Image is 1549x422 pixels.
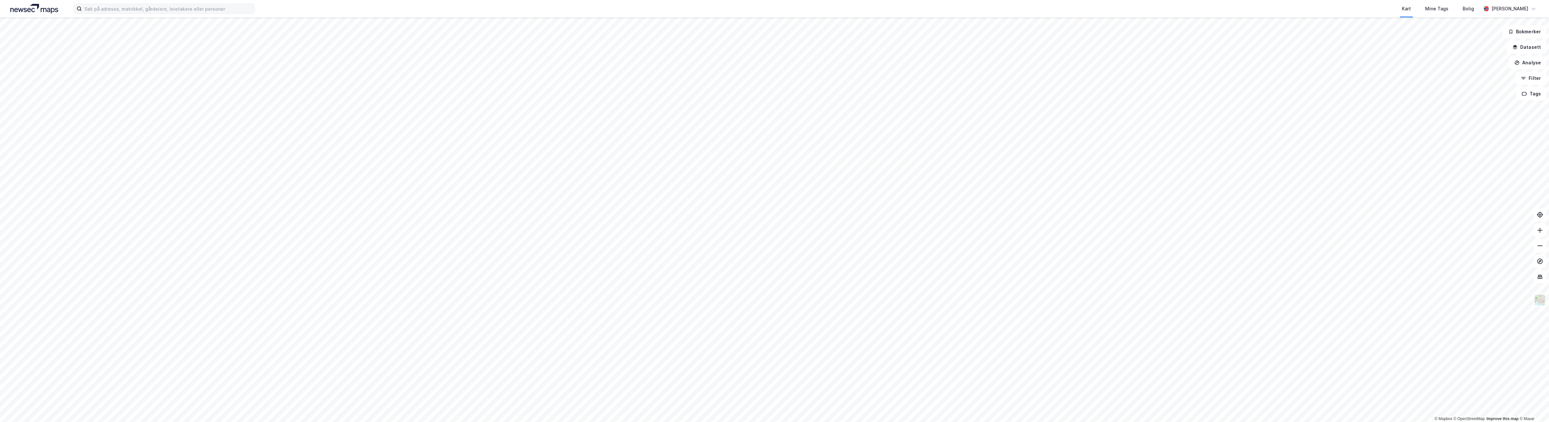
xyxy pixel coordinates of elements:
iframe: Chat Widget [1517,391,1549,422]
div: Mine Tags [1425,5,1448,13]
input: Søk på adresse, matrikkel, gårdeiere, leietakere eller personer [82,4,255,14]
div: Kart [1402,5,1411,13]
div: Bolig [1463,5,1474,13]
div: [PERSON_NAME] [1491,5,1528,13]
img: logo.a4113a55bc3d86da70a041830d287a7e.svg [10,4,58,14]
